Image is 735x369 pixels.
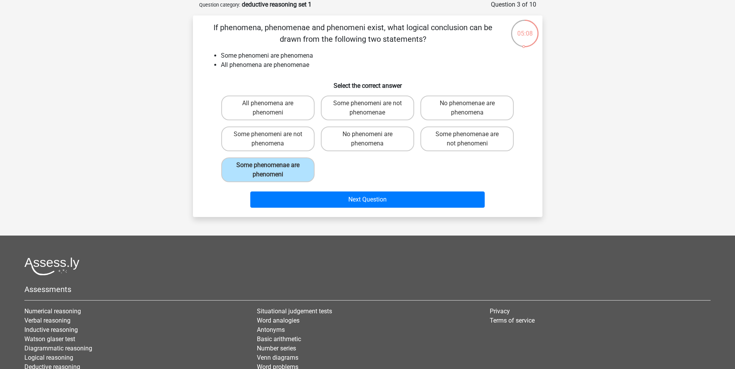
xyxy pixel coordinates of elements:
a: Inductive reasoning [24,326,78,333]
a: Antonyms [257,326,285,333]
a: Logical reasoning [24,354,73,361]
a: Watson glaser test [24,335,75,343]
small: Question category: [199,2,240,8]
label: Some phenomeni are not phenomenae [321,96,414,120]
label: Some phenomeni are not phenomena [221,126,315,151]
h6: Select the correct answer [205,76,530,89]
label: No phenomeni are phenomena [321,126,414,151]
label: All phenomena are phenomeni [221,96,315,120]
a: Numerical reasoning [24,307,81,315]
a: Privacy [490,307,510,315]
img: Assessly logo [24,257,79,275]
label: Some phenomenae are not phenomeni [420,126,514,151]
li: All phenomena are phenomenae [221,60,530,70]
div: 05:08 [510,19,539,38]
a: Verbal reasoning [24,317,71,324]
strong: deductive reasoning set 1 [242,1,312,8]
p: If phenomena, phenomenae and phenomeni exist, what logical conclusion can be drawn from the follo... [205,22,501,45]
label: Some phenomenae are phenomeni [221,157,315,182]
a: Venn diagrams [257,354,298,361]
a: Number series [257,345,296,352]
li: Some phenomeni are phenomena [221,51,530,60]
a: Diagrammatic reasoning [24,345,92,352]
button: Next Question [250,191,485,208]
a: Word analogies [257,317,300,324]
h5: Assessments [24,285,711,294]
a: Terms of service [490,317,535,324]
a: Basic arithmetic [257,335,301,343]
label: No phenomenae are phenomena [420,96,514,120]
a: Situational judgement tests [257,307,332,315]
